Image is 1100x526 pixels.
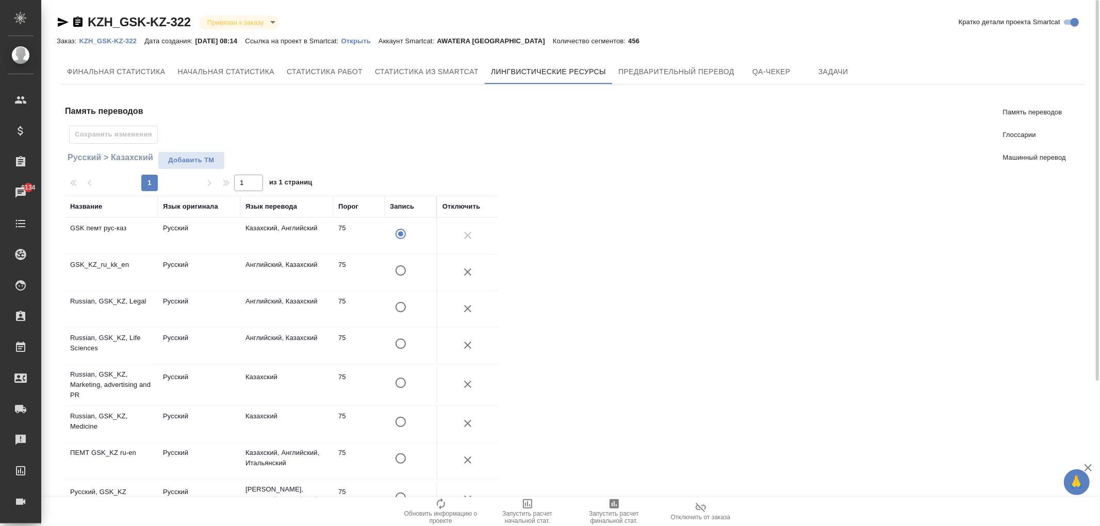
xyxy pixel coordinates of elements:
[70,201,102,212] div: Название
[379,37,437,45] p: Аккаунт Smartcat:
[158,291,240,327] td: Русский
[195,37,245,45] p: [DATE] 08:14
[158,406,240,442] td: Русский
[1068,471,1086,493] span: 🙏
[65,482,158,518] td: Русский, GSK_KZ
[178,65,275,78] span: Начальная статистика
[995,124,1074,146] a: Глоссарии
[490,510,565,524] span: Запустить расчет начальной стат.
[269,176,313,191] span: из 1 страниц
[245,260,328,270] p: Английский, Казахский
[1003,152,1066,163] span: Машинный перевод
[1003,107,1066,117] span: Память переводов
[79,36,144,45] a: KZH_GSK-KZ-322
[245,333,328,343] p: Английский, Казахский
[658,497,744,526] button: Отключить от заказа
[1003,130,1066,140] span: Глоссарии
[1064,469,1090,495] button: 🙏
[959,17,1060,27] span: Кратко детали проекта Smartcat
[65,291,158,327] td: Russian, GSK_KZ, Legal
[65,105,506,117] h4: Память переводов
[245,411,328,421] p: Казахский
[65,254,158,291] td: GSK_KZ_ru_kk_en
[65,406,158,442] td: Russian, GSK_KZ, Medicine
[158,443,240,479] td: Русский
[3,180,39,206] a: 6134
[333,367,385,403] td: 75
[65,218,158,254] td: GSK пемт рус-каз
[67,65,166,78] span: Финальная статистика
[72,16,84,28] button: Скопировать ссылку
[341,36,379,45] a: Открыть
[671,514,731,521] span: Отключить от заказа
[333,328,385,364] td: 75
[333,443,385,479] td: 75
[158,328,240,364] td: Русский
[57,37,79,45] p: Заказ:
[577,510,651,524] span: Запустить расчет финальной стат.
[204,18,267,27] button: Привязан к заказу
[333,218,385,254] td: 75
[245,296,328,307] p: Английский, Казахский
[747,65,796,78] span: QA-чекер
[65,364,158,405] td: Russian, GSK_KZ, Marketing, advertising and PR
[65,328,158,364] td: Russian, GSK_KZ, Life Sciences
[245,448,328,468] p: Казахский, Английский, Итальянский
[15,182,41,193] span: 6134
[65,443,158,479] td: ПЕМТ GSK_KZ ru-en
[245,372,328,382] p: Казахский
[158,482,240,518] td: Русский
[484,497,571,526] button: Запустить расчет начальной стат.
[404,510,478,524] span: Обновить информацию о проекте
[375,65,479,78] span: Статистика из Smartcat
[437,37,553,45] p: AWATERA [GEOGRAPHIC_DATA]
[158,151,225,169] button: Добавить TM
[57,16,69,28] button: Скопировать ссылку для ЯМессенджера
[245,223,328,233] p: Казахский, Английский
[628,37,647,45] p: 456
[199,15,279,29] div: Привязан к заказу
[333,254,385,291] td: 75
[287,65,363,78] span: Статистика работ
[553,37,628,45] p: Количество сегментов:
[338,201,358,212] div: Порог
[88,15,191,29] a: KZH_GSK-KZ-322
[995,101,1074,124] a: Память переводов
[245,37,341,45] p: Ссылка на проект в Smartcat:
[65,151,153,164] span: Русский > Казахский
[158,254,240,291] td: Русский
[79,37,144,45] p: KZH_GSK-KZ-322
[809,65,858,78] span: Задачи
[571,497,658,526] button: Запустить расчет финальной стат.
[163,201,218,212] div: Язык оригинала
[398,497,484,526] button: Обновить информацию о проекте
[245,484,328,515] p: [PERSON_NAME], Казахский, Английский, [PERSON_NAME]...
[163,155,219,166] span: Добавить TM
[158,367,240,403] td: Русский
[390,201,414,212] div: Запись
[333,406,385,442] td: 75
[491,65,606,78] span: Лингвистические ресурсы
[442,201,480,212] div: Отключить
[245,201,297,212] div: Язык перевода
[618,65,734,78] span: Предварительный перевод
[341,37,379,45] p: Открыть
[333,482,385,518] td: 75
[995,146,1074,169] a: Машинный перевод
[158,218,240,254] td: Русский
[144,37,195,45] p: Дата создания:
[333,291,385,327] td: 75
